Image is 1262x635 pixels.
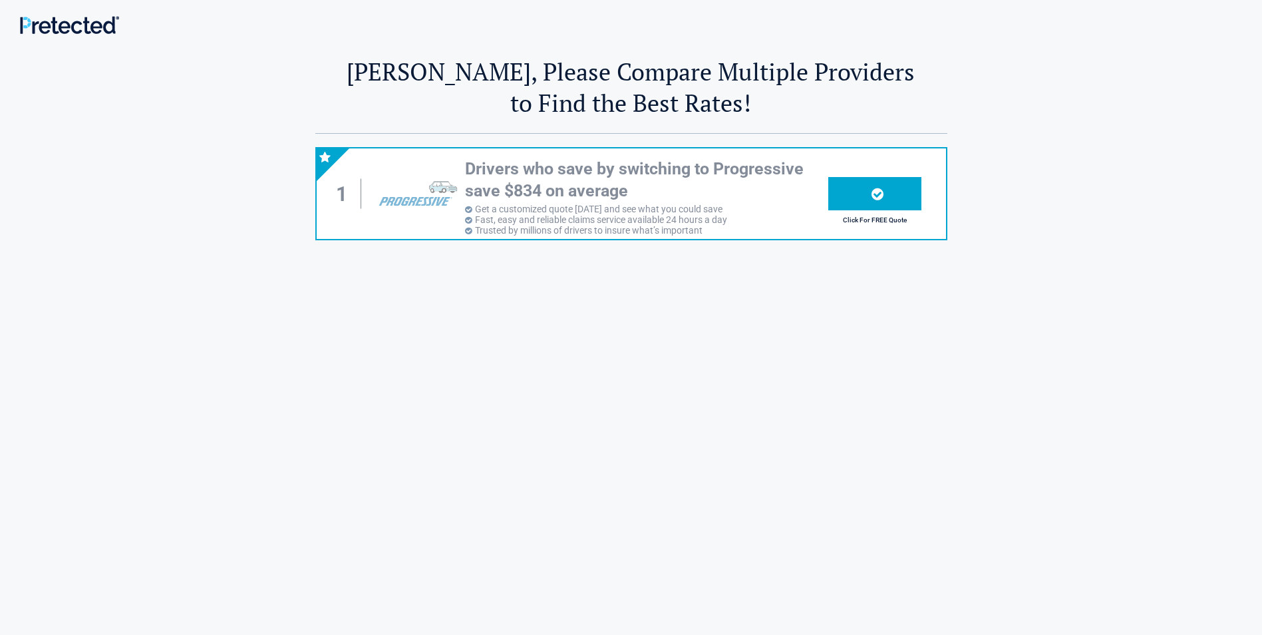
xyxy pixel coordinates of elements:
h2: [PERSON_NAME], Please Compare Multiple Providers to Find the Best Rates! [315,56,947,118]
li: Get a customized quote [DATE] and see what you could save [465,204,828,214]
img: Main Logo [20,16,119,34]
li: Trusted by millions of drivers to insure what’s important [465,225,828,236]
h3: Drivers who save by switching to Progressive save $834 on average [465,158,828,202]
img: progressive's logo [373,173,458,214]
h2: Click For FREE Quote [828,216,921,224]
li: Fast, easy and reliable claims service available 24 hours a day [465,214,828,225]
div: 1 [330,179,362,209]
